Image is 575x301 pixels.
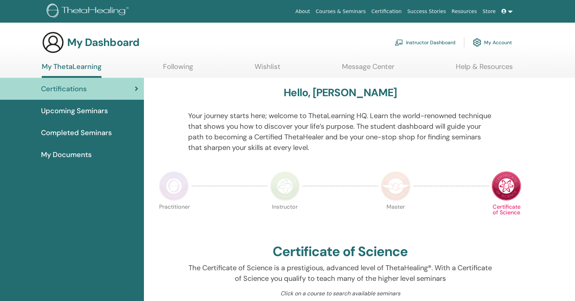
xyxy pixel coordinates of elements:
a: Wishlist [255,62,280,76]
a: My Account [473,35,512,50]
p: Practitioner [159,204,189,234]
a: Help & Resources [456,62,513,76]
img: logo.png [47,4,131,19]
h3: My Dashboard [67,36,139,49]
p: Your journey starts here; welcome to ThetaLearning HQ. Learn the world-renowned technique that sh... [188,110,493,153]
a: My ThetaLearning [42,62,101,78]
span: My Documents [41,149,92,160]
p: Click on a course to search available seminars [188,289,493,298]
h3: Hello, [PERSON_NAME] [284,86,397,99]
a: Certification [368,5,404,18]
img: cog.svg [473,36,481,48]
a: Resources [449,5,480,18]
img: Certificate of Science [492,171,521,201]
img: Instructor [270,171,300,201]
img: chalkboard-teacher.svg [395,39,403,46]
span: Certifications [41,83,87,94]
span: Completed Seminars [41,127,112,138]
a: Courses & Seminars [313,5,369,18]
p: Certificate of Science [492,204,521,234]
a: Message Center [342,62,394,76]
a: Success Stories [405,5,449,18]
img: generic-user-icon.jpg [42,31,64,54]
p: The Certificate of Science is a prestigious, advanced level of ThetaHealing®. With a Certificate ... [188,262,493,284]
img: Practitioner [159,171,189,201]
p: Instructor [270,204,300,234]
a: Instructor Dashboard [395,35,455,50]
a: Store [480,5,499,18]
a: Following [163,62,193,76]
span: Upcoming Seminars [41,105,108,116]
p: Master [381,204,411,234]
img: Master [381,171,411,201]
h2: Certificate of Science [273,244,408,260]
a: About [292,5,313,18]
